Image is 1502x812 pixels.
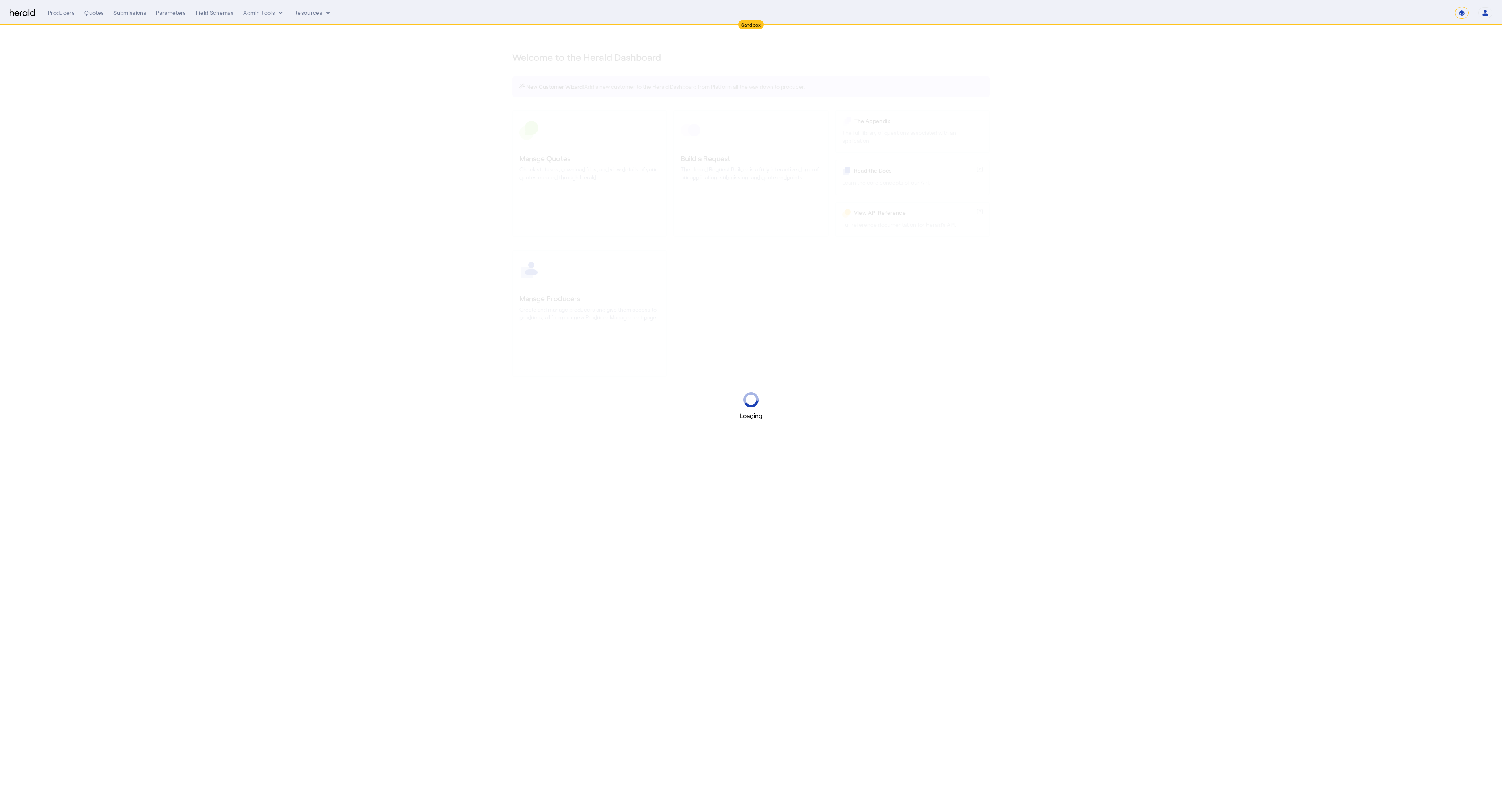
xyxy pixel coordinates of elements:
[156,9,186,17] div: Parameters
[243,9,285,17] button: internal dropdown menu
[10,9,35,17] img: Herald Logo
[738,20,764,29] div: Sandbox
[84,9,104,17] div: Quotes
[113,9,146,17] div: Submissions
[48,9,75,17] div: Producers
[196,9,234,17] div: Field Schemas
[294,9,332,17] button: Resources dropdown menu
